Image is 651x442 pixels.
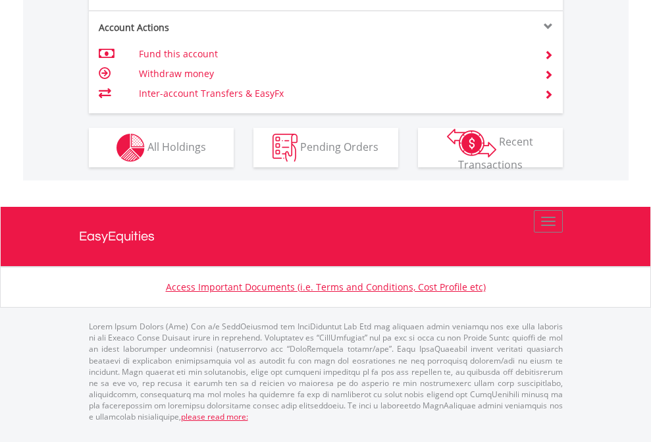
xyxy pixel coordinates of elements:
[89,128,234,167] button: All Holdings
[166,281,486,293] a: Access Important Documents (i.e. Terms and Conditions, Cost Profile etc)
[79,207,573,266] a: EasyEquities
[89,21,326,34] div: Account Actions
[139,84,528,103] td: Inter-account Transfers & EasyFx
[139,44,528,64] td: Fund this account
[117,134,145,162] img: holdings-wht.png
[147,139,206,153] span: All Holdings
[447,128,496,157] img: transactions-zar-wht.png
[139,64,528,84] td: Withdraw money
[418,128,563,167] button: Recent Transactions
[273,134,298,162] img: pending_instructions-wht.png
[89,321,563,422] p: Lorem Ipsum Dolors (Ame) Con a/e SeddOeiusmod tem InciDiduntut Lab Etd mag aliquaen admin veniamq...
[253,128,398,167] button: Pending Orders
[300,139,378,153] span: Pending Orders
[181,411,248,422] a: please read more:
